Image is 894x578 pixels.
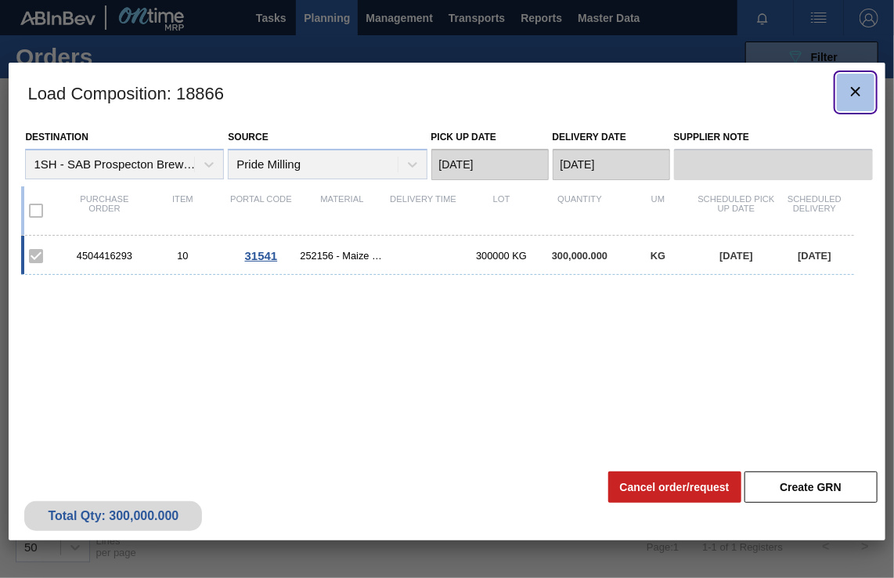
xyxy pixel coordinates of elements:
[222,194,300,227] div: Portal code
[608,471,741,503] button: Cancel order/request
[463,250,541,262] div: 300000 KG
[384,194,463,227] div: Delivery Time
[228,132,268,143] label: Source
[25,132,88,143] label: Destination
[698,194,776,227] div: Scheduled Pick up Date
[674,126,873,149] label: Supplier Note
[552,250,607,262] span: 300,000.000
[222,249,300,262] div: Go to Order
[719,250,752,262] span: [DATE]
[776,194,854,227] div: Scheduled Delivery
[619,194,698,227] div: UM
[431,149,549,180] input: mm/dd/yyyy
[36,509,190,523] div: Total Qty: 300,000.000
[65,250,143,262] div: 4504416293
[553,132,626,143] label: Delivery Date
[9,63,885,122] h3: Load Composition : 18866
[541,194,619,227] div: Quantity
[553,149,670,180] input: mm/dd/yyyy
[300,250,384,262] span: 252156 - Maize White Milled
[143,250,222,262] div: 10
[744,471,878,503] button: Create GRN
[65,194,143,227] div: Purchase order
[143,194,222,227] div: Item
[798,250,831,262] span: [DATE]
[431,132,497,143] label: Pick up Date
[245,249,278,262] span: 31541
[651,250,665,262] span: KG
[300,194,384,227] div: Material
[463,194,541,227] div: Lot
